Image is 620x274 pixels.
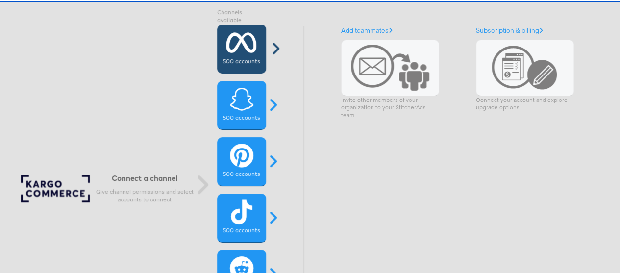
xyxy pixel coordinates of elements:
[223,169,260,177] label: 500 accounts
[223,113,260,121] label: 500 accounts
[96,186,194,202] p: Give channel permissions and select accounts to connect
[223,56,260,64] label: 500 accounts
[223,225,260,233] label: 500 accounts
[476,25,543,33] a: Subscription & billing
[217,7,266,23] label: Channels available
[476,95,574,110] p: Connect your account and explore upgrade options
[341,95,439,118] p: Invite other members of your organization to your StitcherAds team
[341,25,393,33] a: Add teammates
[96,172,194,181] h6: Connect a channel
